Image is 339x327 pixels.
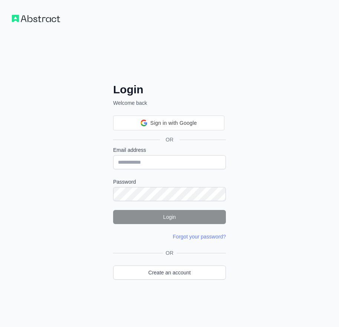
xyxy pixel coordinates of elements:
[113,83,226,96] h2: Login
[113,146,226,154] label: Email address
[160,136,180,143] span: OR
[163,249,177,257] span: OR
[113,99,226,107] p: Welcome back
[12,15,60,22] img: Workflow
[113,116,224,130] div: Sign in with Google
[150,119,197,127] span: Sign in with Google
[113,178,226,186] label: Password
[113,210,226,224] button: Login
[173,234,226,240] a: Forgot your password?
[113,266,226,280] a: Create an account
